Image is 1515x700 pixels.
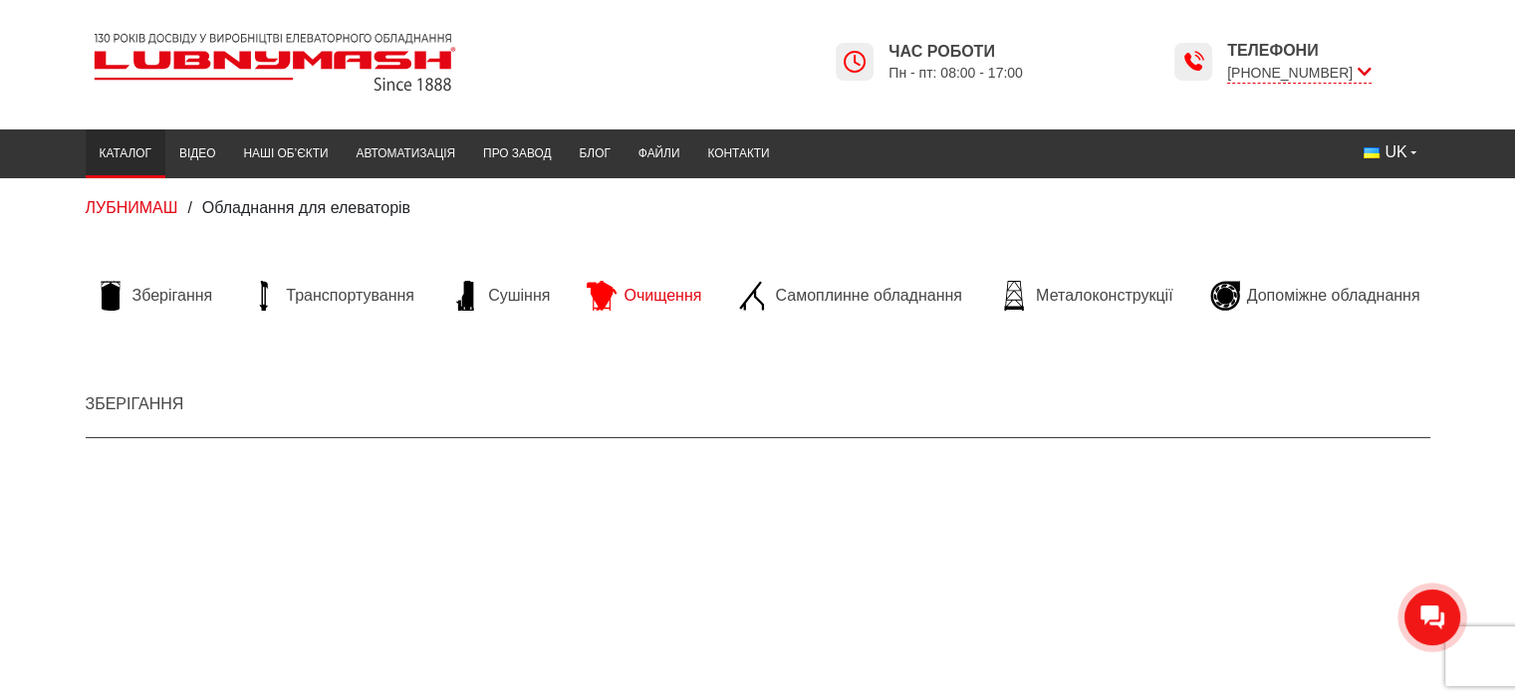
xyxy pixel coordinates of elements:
[165,134,229,173] a: Відео
[441,281,560,311] a: Сушіння
[1227,40,1372,62] span: Телефони
[577,281,711,311] a: Очищення
[989,281,1182,311] a: Металоконструкції
[1227,63,1372,84] span: [PHONE_NUMBER]
[469,134,565,173] a: Про завод
[202,199,410,216] span: Обладнання для елеваторів
[1385,141,1406,163] span: UK
[625,134,694,173] a: Файли
[1350,134,1429,170] button: UK
[239,281,424,311] a: Транспортування
[565,134,624,173] a: Блог
[86,281,223,311] a: Зберігання
[728,281,971,311] a: Самоплинне обладнання
[843,50,867,74] img: Lubnymash time icon
[187,199,191,216] span: /
[132,285,213,307] span: Зберігання
[1181,50,1205,74] img: Lubnymash time icon
[86,134,165,173] a: Каталог
[86,25,464,100] img: Lubnymash
[86,395,184,412] a: Зберігання
[775,285,961,307] span: Самоплинне обладнання
[888,41,1023,63] span: Час роботи
[286,285,414,307] span: Транспортування
[1247,285,1420,307] span: Допоміжне обладнання
[1200,281,1430,311] a: Допоміжне обладнання
[229,134,342,173] a: Наші об’єкти
[1364,147,1380,158] img: Українська
[86,199,178,216] a: ЛУБНИМАШ
[693,134,783,173] a: Контакти
[624,285,701,307] span: Очищення
[488,285,550,307] span: Сушіння
[1036,285,1172,307] span: Металоконструкції
[342,134,469,173] a: Автоматизація
[888,64,1023,83] span: Пн - пт: 08:00 - 17:00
